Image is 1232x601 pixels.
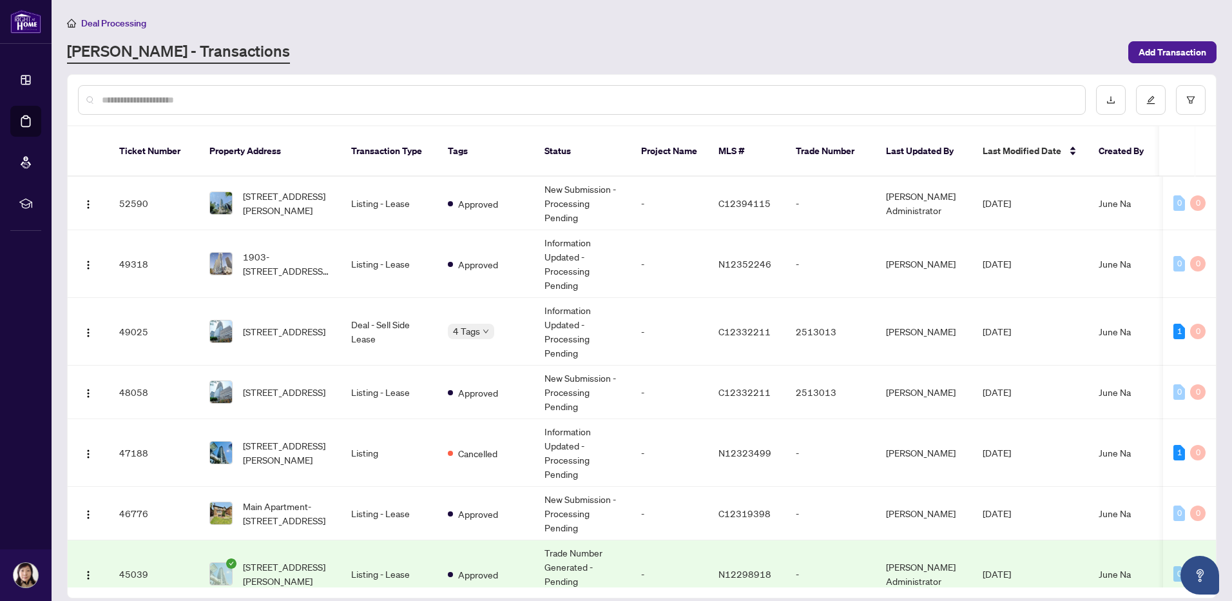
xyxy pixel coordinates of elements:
[243,499,331,527] span: Main Apartment-[STREET_ADDRESS]
[83,388,93,399] img: Logo
[983,386,1011,398] span: [DATE]
[972,126,1088,177] th: Last Modified Date
[109,126,199,177] th: Ticket Number
[1099,507,1131,519] span: June Na
[1173,506,1185,521] div: 0
[785,126,876,177] th: Trade Number
[78,382,99,402] button: Logo
[1173,195,1185,211] div: 0
[1173,445,1185,460] div: 1
[785,230,876,298] td: -
[1190,324,1206,339] div: 0
[631,298,708,366] td: -
[876,298,972,366] td: [PERSON_NAME]
[210,502,232,524] img: thumbnail-img
[10,10,41,34] img: logo
[78,442,99,463] button: Logo
[83,260,93,270] img: Logo
[83,449,93,459] img: Logo
[438,126,534,177] th: Tags
[1099,568,1131,580] span: June Na
[1099,258,1131,270] span: June Na
[983,447,1011,458] span: [DATE]
[983,326,1011,337] span: [DATE]
[718,197,771,209] span: C12394115
[1190,384,1206,400] div: 0
[1139,42,1206,63] span: Add Transaction
[876,419,972,487] td: [PERSON_NAME]
[210,442,232,464] img: thumbnail-img
[785,487,876,540] td: -
[876,177,972,230] td: [PERSON_NAME] Administrator
[483,328,489,335] span: down
[83,199,93,210] img: Logo
[210,381,232,403] img: thumbnail-img
[458,507,498,521] span: Approved
[341,487,438,540] td: Listing - Lease
[1106,95,1115,104] span: download
[983,258,1011,270] span: [DATE]
[243,250,331,278] span: 1903-[STREET_ADDRESS][PERSON_NAME]
[983,197,1011,209] span: [DATE]
[78,321,99,342] button: Logo
[631,366,708,419] td: -
[1088,126,1166,177] th: Created By
[718,258,771,270] span: N12352246
[718,568,771,580] span: N12298918
[109,298,199,366] td: 49025
[341,366,438,419] td: Listing - Lease
[67,19,76,28] span: home
[718,507,771,519] span: C12319398
[785,177,876,230] td: -
[458,386,498,400] span: Approved
[718,386,771,398] span: C12332211
[631,487,708,540] td: -
[210,192,232,214] img: thumbnail-img
[1190,256,1206,271] div: 0
[876,366,972,419] td: [PERSON_NAME]
[341,177,438,230] td: Listing - Lease
[243,189,331,217] span: [STREET_ADDRESS][PERSON_NAME]
[341,230,438,298] td: Listing - Lease
[210,320,232,342] img: thumbnail-img
[109,177,199,230] td: 52590
[631,419,708,487] td: -
[876,487,972,540] td: [PERSON_NAME]
[785,298,876,366] td: 2513013
[78,193,99,213] button: Logo
[983,568,1011,580] span: [DATE]
[1190,195,1206,211] div: 0
[78,503,99,524] button: Logo
[876,126,972,177] th: Last Updated By
[210,253,232,275] img: thumbnail-img
[83,509,93,520] img: Logo
[78,564,99,584] button: Logo
[1128,41,1217,63] button: Add Transaction
[534,487,631,540] td: New Submission - Processing Pending
[458,567,498,582] span: Approved
[109,366,199,419] td: 48058
[243,324,325,339] span: [STREET_ADDRESS]
[458,257,498,271] span: Approved
[243,438,331,467] span: [STREET_ADDRESS][PERSON_NAME]
[341,126,438,177] th: Transaction Type
[1096,85,1126,115] button: download
[1176,85,1206,115] button: filter
[453,324,480,339] span: 4 Tags
[1186,95,1195,104] span: filter
[1190,506,1206,521] div: 0
[1190,445,1206,460] div: 0
[534,298,631,366] td: Information Updated - Processing Pending
[210,563,232,585] img: thumbnail-img
[1180,556,1219,595] button: Open asap
[67,41,290,64] a: [PERSON_NAME] - Transactions
[243,385,325,399] span: [STREET_ADDRESS]
[81,17,146,29] span: Deal Processing
[109,419,199,487] td: 47188
[1173,566,1185,582] div: 0
[1146,95,1155,104] span: edit
[458,446,497,460] span: Cancelled
[1099,386,1131,398] span: June Na
[534,419,631,487] td: Information Updated - Processing Pending
[983,507,1011,519] span: [DATE]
